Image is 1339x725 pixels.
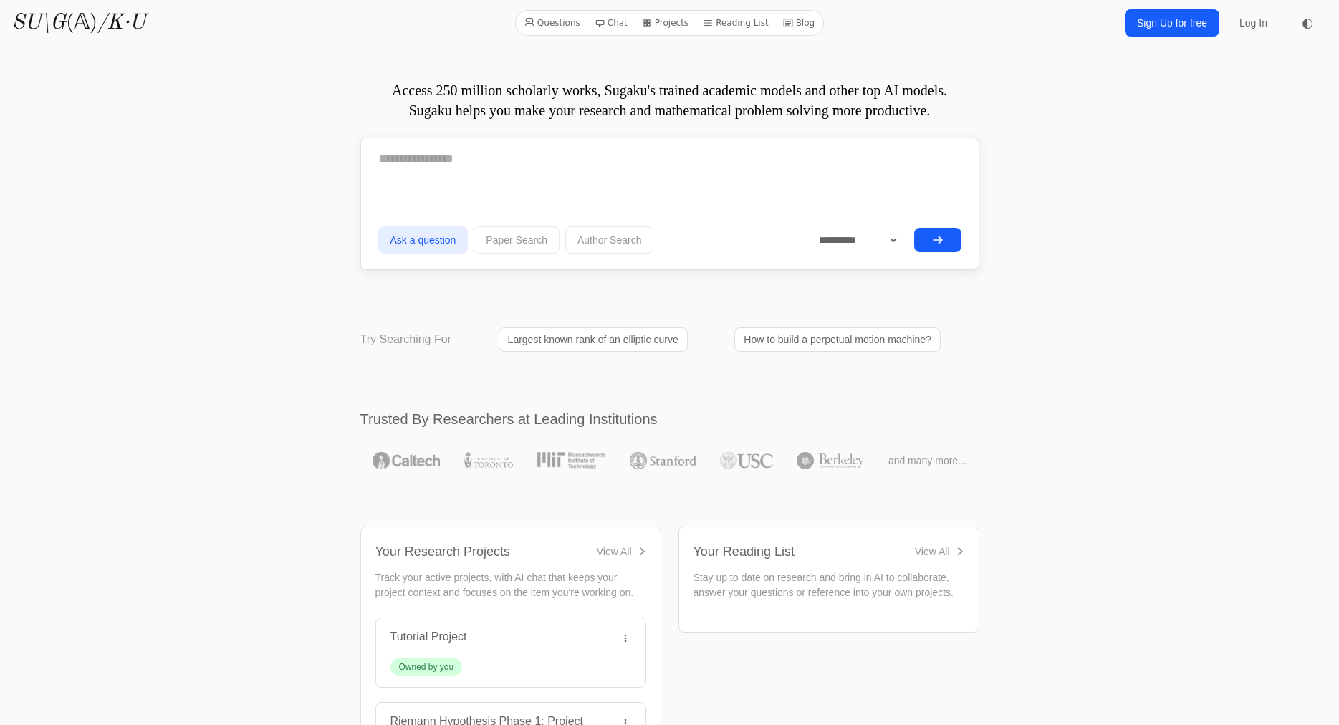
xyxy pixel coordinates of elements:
a: View All [915,544,964,559]
i: SU\G [11,12,66,34]
div: Your Research Projects [375,542,510,562]
a: Largest known rank of an elliptic curve [499,327,688,352]
div: View All [597,544,632,559]
img: Stanford [630,452,696,469]
button: ◐ [1293,9,1322,37]
button: Author Search [565,226,654,254]
img: USC [720,452,772,469]
a: Projects [636,14,694,32]
div: Owned by you [399,661,454,673]
a: View All [597,544,646,559]
a: How to build a perpetual motion machine? [734,327,941,352]
p: Stay up to date on research and bring in AI to collaborate, answer your questions or reference in... [694,570,964,600]
img: UC Berkeley [797,452,864,469]
h2: Trusted By Researchers at Leading Institutions [360,409,979,429]
p: Track your active projects, with AI chat that keeps your project context and focuses on the item ... [375,570,646,600]
p: Try Searching For [360,331,451,348]
img: MIT [537,452,605,469]
a: Questions [519,14,586,32]
a: Sign Up for free [1125,9,1219,37]
span: and many more... [888,453,966,468]
a: Chat [589,14,633,32]
a: Log In [1231,10,1276,36]
button: Ask a question [378,226,469,254]
span: ◐ [1302,16,1313,29]
a: Reading List [697,14,774,32]
button: Paper Search [474,226,560,254]
a: SU\G(𝔸)/K·U [11,10,145,36]
img: Caltech [373,452,440,469]
a: Tutorial Project [390,630,467,643]
a: Blog [777,14,821,32]
div: View All [915,544,950,559]
div: Your Reading List [694,542,795,562]
p: Access 250 million scholarly works, Sugaku's trained academic models and other top AI models. Sug... [360,80,979,120]
i: /K·U [97,12,145,34]
img: University of Toronto [464,452,513,469]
